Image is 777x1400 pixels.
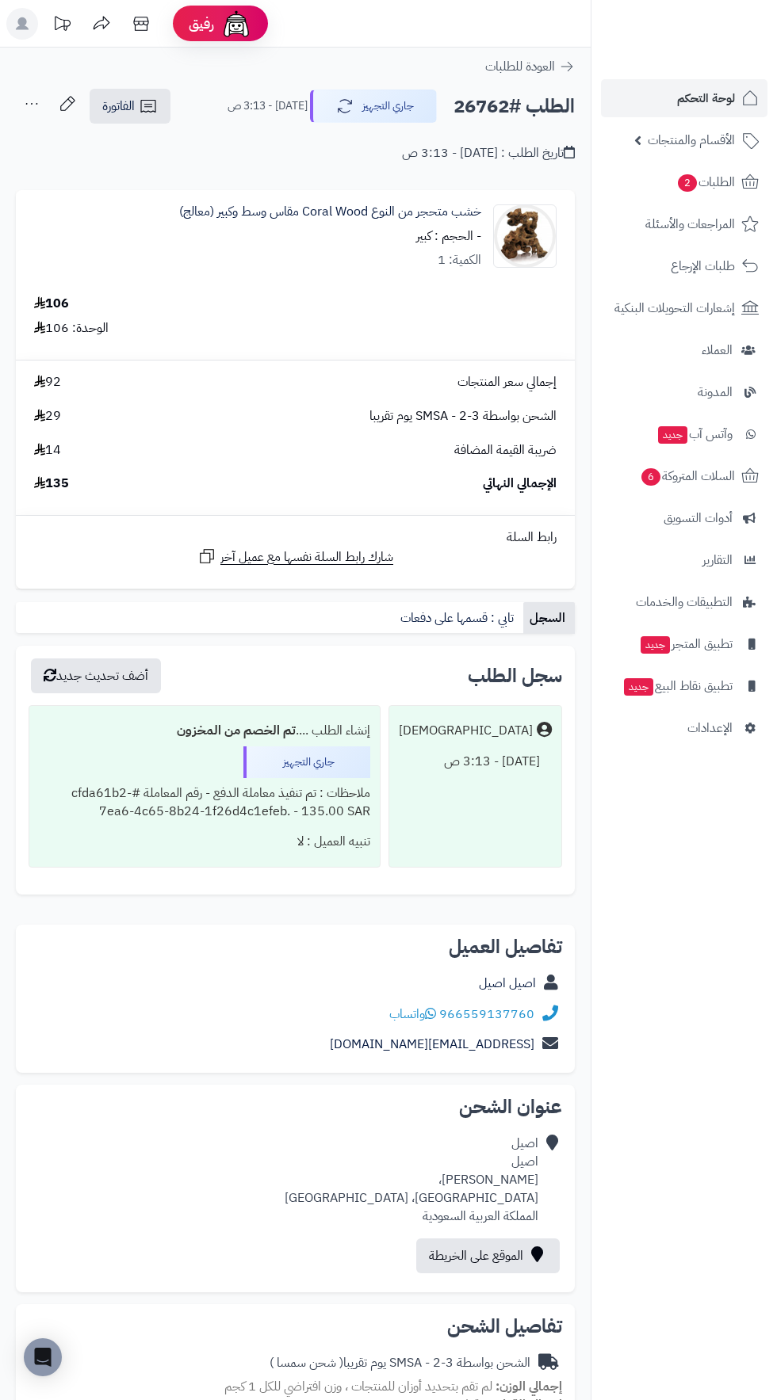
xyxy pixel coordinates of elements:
h2: عنوان الشحن [29,1097,562,1116]
h2: الطلب #26762 [454,90,575,123]
a: أدوات التسويق [601,499,767,537]
div: الوحدة: 106 [34,319,109,338]
span: التطبيقات والخدمات [636,591,733,613]
div: جاري التجهيز [243,746,370,778]
a: تحديثات المنصة [42,8,82,44]
span: لم تقم بتحديد أوزان للمنتجات ، وزن افتراضي للكل 1 كجم [224,1377,492,1396]
span: العودة للطلبات [485,57,555,76]
a: السلات المتروكة6 [601,457,767,495]
span: السلات المتروكة [640,465,735,487]
a: اصيل اصيل [479,974,536,993]
img: ai-face.png [220,8,252,40]
a: 966559137760 [439,1005,534,1024]
button: جاري التجهيز [310,90,437,123]
h2: تفاصيل الشحن [29,1317,562,1336]
span: تطبيق نقاط البيع [622,675,733,697]
img: logo-2.png [669,42,762,75]
a: التقارير [601,541,767,579]
small: - الحجم : كبير [416,227,481,246]
span: 6 [641,468,660,486]
span: تطبيق المتجر [639,633,733,655]
a: لوحة التحكم [601,79,767,117]
span: جديد [624,678,653,696]
small: [DATE] - 3:13 ص [228,98,308,114]
span: المدونة [698,381,733,403]
span: أدوات التسويق [664,507,733,529]
span: العملاء [702,339,733,361]
span: الطلبات [676,171,735,193]
span: جديد [658,426,687,444]
div: رابط السلة [22,528,568,547]
a: الطلبات2 [601,163,767,201]
span: 2 [678,174,697,192]
span: الإعدادات [687,717,733,739]
strong: إجمالي الوزن: [496,1377,562,1396]
div: تاريخ الطلب : [DATE] - 3:13 ص [402,144,575,162]
span: طلبات الإرجاع [671,255,735,277]
span: رفيق [189,14,214,33]
a: طلبات الإرجاع [601,247,767,285]
div: تنبيه العميل : لا [39,826,370,857]
a: المراجعات والأسئلة [601,205,767,243]
div: إنشاء الطلب .... [39,715,370,746]
span: التقارير [702,549,733,571]
a: خشب متحجر من النوع Coral Wood مقاس وسط وكبير (معالج) [179,203,481,221]
span: إجمالي سعر المنتجات [457,373,557,391]
span: الفاتورة [102,97,135,116]
a: السجل [523,602,575,634]
a: العملاء [601,331,767,369]
a: الإعدادات [601,709,767,747]
button: أضف تحديث جديد [31,658,161,693]
span: جديد [641,636,670,654]
span: لوحة التحكم [677,87,735,109]
span: الأقسام والمنتجات [648,129,735,151]
div: [DATE] - 3:13 ص [399,746,552,777]
span: 29 [34,407,61,425]
a: الفاتورة [90,89,170,124]
span: الإجمالي النهائي [483,475,557,493]
b: تم الخصم من المخزون [177,721,296,740]
div: Open Intercom Messenger [24,1338,62,1376]
span: وآتس آب [656,423,733,445]
a: التطبيقات والخدمات [601,583,767,621]
div: اصيل اصيل [PERSON_NAME]، [GEOGRAPHIC_DATA]، [GEOGRAPHIC_DATA] المملكة العربية السعودية [285,1135,538,1225]
h3: سجل الطلب [468,666,562,685]
div: 106 [34,295,69,313]
div: الكمية: 1 [438,251,481,269]
span: 92 [34,373,61,391]
a: الموقع على الخريطة [416,1238,560,1273]
a: تطبيق نقاط البيعجديد [601,667,767,705]
h2: تفاصيل العميل [29,937,562,956]
span: 14 [34,441,61,460]
a: وآتس آبجديد [601,415,767,453]
span: الشحن بواسطة SMSA - 2-3 يوم تقريبا [369,407,557,425]
div: ملاحظات : تم تنفيذ معاملة الدفع - رقم المعاملة #cfda61b2-7ea6-4c65-8b24-1f26d4c1efeb. - 135.00 SAR [39,778,370,827]
a: تطبيق المتجرجديد [601,625,767,663]
span: ضريبة القيمة المضافة [454,441,557,460]
a: العودة للطلبات [485,57,575,76]
a: إشعارات التحويلات البنكية [601,289,767,327]
div: الشحن بواسطة SMSA - 2-3 يوم تقريبا [270,1354,530,1372]
span: المراجعات والأسئلة [645,213,735,235]
span: 135 [34,475,69,493]
a: تابي : قسمها على دفعات [394,602,523,634]
a: شارك رابط السلة نفسها مع عميل آخر [197,547,393,566]
span: شارك رابط السلة نفسها مع عميل آخر [220,548,393,566]
div: [DEMOGRAPHIC_DATA] [399,722,533,740]
a: [EMAIL_ADDRESS][DOMAIN_NAME] [330,1035,534,1054]
a: المدونة [601,373,767,411]
img: 1749266085-71EWnrIxqWL._AC_UF1000,1000_QL80_-90x90.jpg [494,204,556,268]
span: ( شحن سمسا ) [270,1353,343,1372]
a: واتساب [389,1005,436,1024]
span: إشعارات التحويلات البنكية [614,297,735,319]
